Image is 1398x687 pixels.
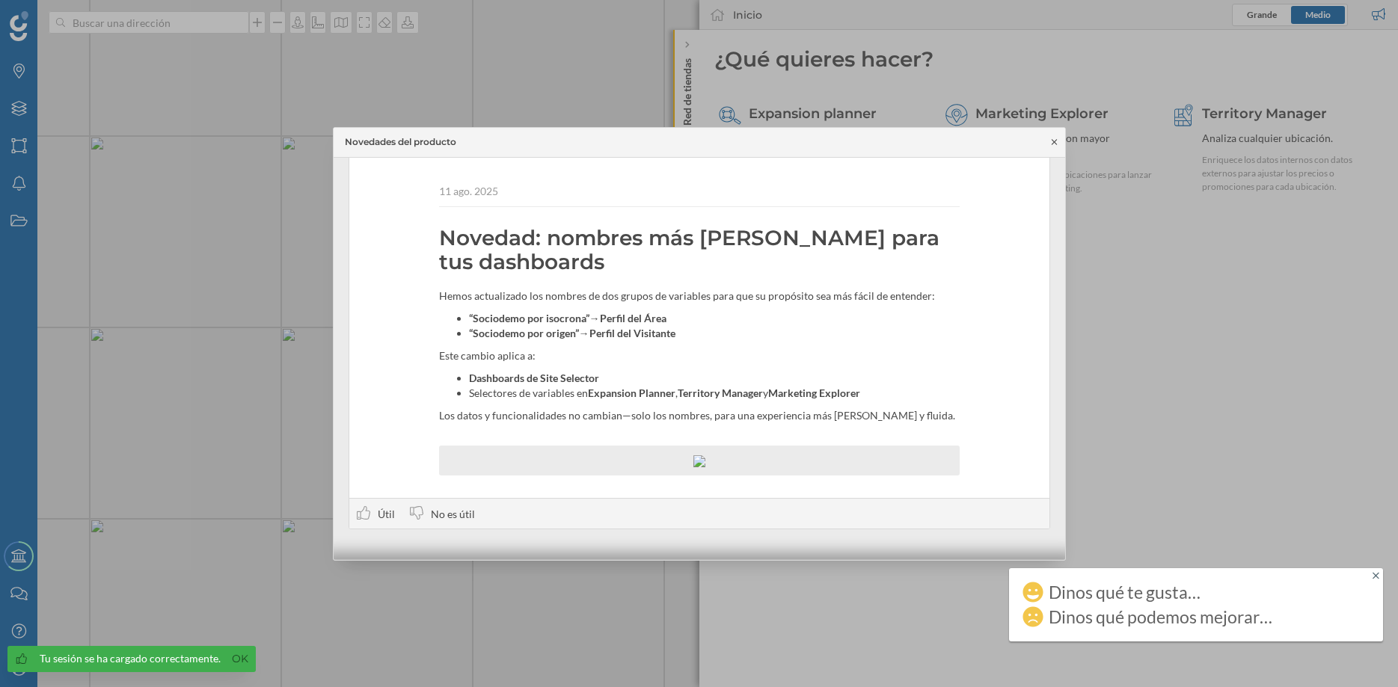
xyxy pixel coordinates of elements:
div: Tu sesión se ha cargado correctamente. [40,651,221,666]
a: Ok [228,650,252,668]
span: y [763,386,768,399]
span: Hemos actualizado los nombres de dos grupos de variables para que su propósito sea más fácil de e... [439,289,935,302]
span: , [675,386,678,399]
span: Los datos y funcionalidades no cambian—solo los nombres, para una experiencia más [PERSON_NAME] y... [439,409,955,422]
span: → [589,312,600,324]
span: “Sociodemo por isocrona” [469,312,589,324]
span: Soporte [30,10,80,24]
div: Dinos qué te gusta… [1049,585,1201,600]
span: No es útil [431,507,475,520]
span: Expansion Planner [588,386,675,399]
span: Perfil del Visitante [589,327,675,339]
h2: Novedad: nombres más [PERSON_NAME] para tus dashboards [439,226,960,274]
span: Territory Manager [678,386,763,399]
div: 11 ago. 2025 [439,184,960,207]
span: → [579,327,589,339]
div: Novedades del producto [345,135,456,149]
div: Dinos qué podemos mejorar… [1049,609,1272,624]
span: Útil [378,507,395,520]
img: %20nombres%20m%C3%A1s%20claros%20para%20tus%20dashboards [693,455,705,467]
span: Perfil del Área [600,312,666,324]
span: Marketing Explorer [768,386,860,399]
span: Dashboards de Site Selector [469,372,599,384]
span: Selectores de variables en [469,386,588,399]
span: Este cambio aplica a: [439,349,536,362]
span: “Sociodemo por origen” [469,327,579,339]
